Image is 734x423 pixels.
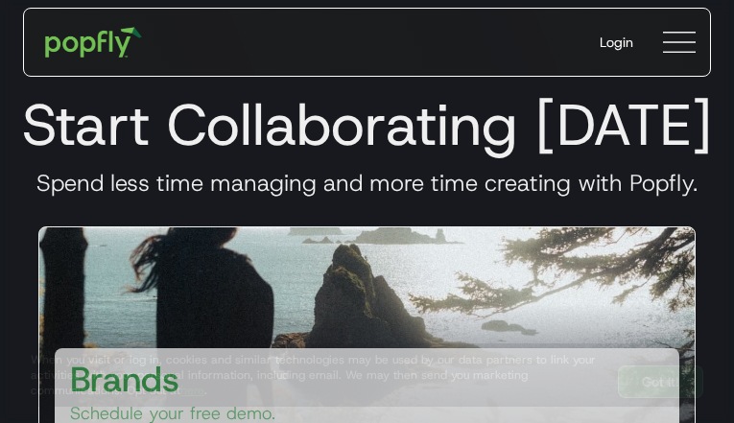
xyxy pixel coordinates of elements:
div: Login [600,33,633,52]
h3: Spend less time managing and more time creating with Popfly. [15,169,719,198]
a: home [32,13,155,71]
a: Login [584,17,649,67]
h1: Start Collaborating [DATE] [15,90,719,159]
div: When you visit or log in, cookies and similar technologies may be used by our data partners to li... [31,352,603,398]
a: here [180,383,204,398]
a: Got It! [618,365,703,398]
